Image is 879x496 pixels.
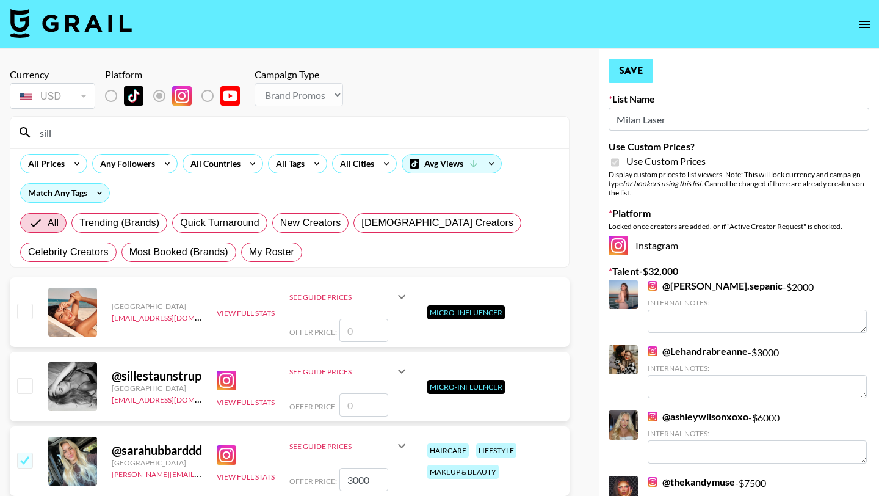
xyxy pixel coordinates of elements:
[609,222,869,231] div: Locked once creators are added, or if "Active Creator Request" is checked.
[648,363,867,373] div: Internal Notes:
[217,445,236,465] img: Instagram
[112,384,202,393] div: [GEOGRAPHIC_DATA]
[79,216,159,230] span: Trending (Brands)
[112,443,202,458] div: @ sarahubbarddd
[21,184,109,202] div: Match Any Tags
[648,412,657,421] img: Instagram
[129,245,228,260] span: Most Booked (Brands)
[217,472,275,481] button: View Full Stats
[289,367,394,376] div: See Guide Prices
[249,245,294,260] span: My Roster
[10,68,95,81] div: Currency
[269,155,307,173] div: All Tags
[402,155,501,173] div: Avg Views
[280,216,341,230] span: New Creators
[609,170,869,197] div: Display custom prices to list viewers. Note: This will lock currency and campaign type . Cannot b...
[289,282,409,312] div: See Guide Prices
[93,155,157,173] div: Any Followers
[648,298,867,307] div: Internal Notes:
[220,86,240,106] img: YouTube
[648,410,748,423] a: @ashleywilsonxoxo
[289,357,409,386] div: See Guide Prices
[609,207,869,219] label: Platform
[609,265,869,277] label: Talent - $ 32,000
[105,83,250,109] div: List locked to Instagram.
[609,59,653,83] button: Save
[112,393,234,404] a: [EMAIL_ADDRESS][DOMAIN_NAME]
[124,86,143,106] img: TikTok
[852,12,877,37] button: open drawer
[339,319,388,342] input: 0
[609,93,869,105] label: List Name
[476,443,516,458] div: lifestyle
[217,308,275,318] button: View Full Stats
[648,476,735,488] a: @thekandymuse
[361,216,513,230] span: [DEMOGRAPHIC_DATA] Creators
[32,123,562,142] input: Search by User Name
[289,476,337,486] span: Offer Price:
[648,280,783,292] a: @[PERSON_NAME].sepanic
[427,380,505,394] div: Micro-Influencer
[289,402,337,411] span: Offer Price:
[648,345,867,398] div: - $ 3000
[648,280,867,333] div: - $ 2000
[626,155,706,167] span: Use Custom Prices
[183,155,243,173] div: All Countries
[172,86,192,106] img: Instagram
[112,467,350,479] a: [PERSON_NAME][EMAIL_ADDRESS][PERSON_NAME][DOMAIN_NAME]
[112,311,234,323] a: [EMAIL_ADDRESS][DOMAIN_NAME]
[648,429,867,438] div: Internal Notes:
[648,410,867,464] div: - $ 6000
[112,368,202,384] div: @ sillestaunstrup
[648,345,748,357] a: @Lehandrabreanne
[10,81,95,111] div: Currency is locked to USD
[339,468,388,491] input: 3,000
[112,458,202,467] div: [GEOGRAPHIC_DATA]
[112,302,202,311] div: [GEOGRAPHIC_DATA]
[10,9,132,38] img: Grail Talent
[28,245,109,260] span: Celebrity Creators
[180,216,259,230] span: Quick Turnaround
[648,281,657,291] img: Instagram
[289,293,394,302] div: See Guide Prices
[648,346,657,356] img: Instagram
[289,442,394,451] div: See Guide Prices
[609,236,628,255] img: Instagram
[289,431,409,461] div: See Guide Prices
[609,236,869,255] div: Instagram
[217,398,275,407] button: View Full Stats
[105,68,250,81] div: Platform
[648,477,657,487] img: Instagram
[289,327,337,337] span: Offer Price:
[623,179,701,188] em: for bookers using this list
[21,155,67,173] div: All Prices
[339,393,388,417] input: 0
[609,140,869,153] label: Use Custom Prices?
[255,68,343,81] div: Campaign Type
[427,443,469,458] div: haircare
[333,155,377,173] div: All Cities
[217,371,236,390] img: Instagram
[12,86,93,107] div: USD
[427,465,499,479] div: makeup & beauty
[48,216,59,230] span: All
[427,305,505,319] div: Micro-Influencer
